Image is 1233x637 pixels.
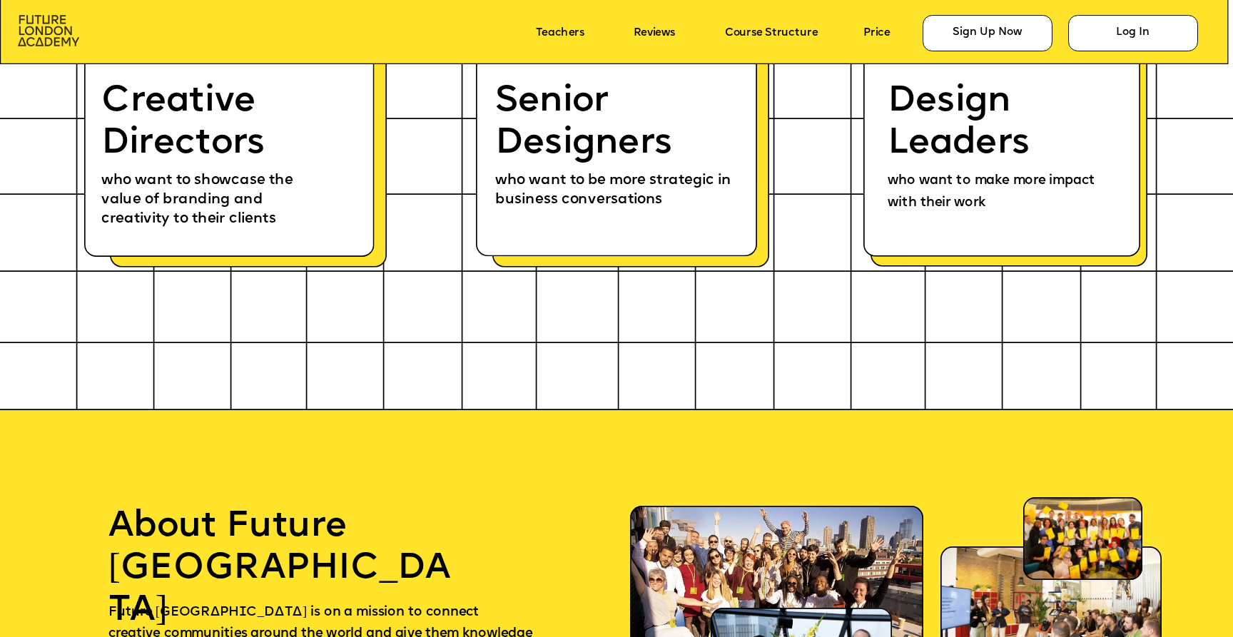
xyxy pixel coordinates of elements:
span: who want to be more strategic in business conversations [495,173,735,207]
span: who want to make more impact with their work [888,175,1098,210]
p: Design Leaders [888,81,1108,165]
a: Reviews [634,27,674,39]
a: Course Structure [725,27,818,39]
p: About Future [GEOGRAPHIC_DATA] [108,506,452,632]
img: image-aac980e9-41de-4c2d-a048-f29dd30a0068.png [18,15,79,46]
a: Teachers [536,27,584,39]
p: Senior Designers [495,81,740,165]
a: Price [863,27,890,39]
p: Creative Directors [101,81,318,165]
span: who want to showcase the value of branding and creativity to their clients [101,173,296,226]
